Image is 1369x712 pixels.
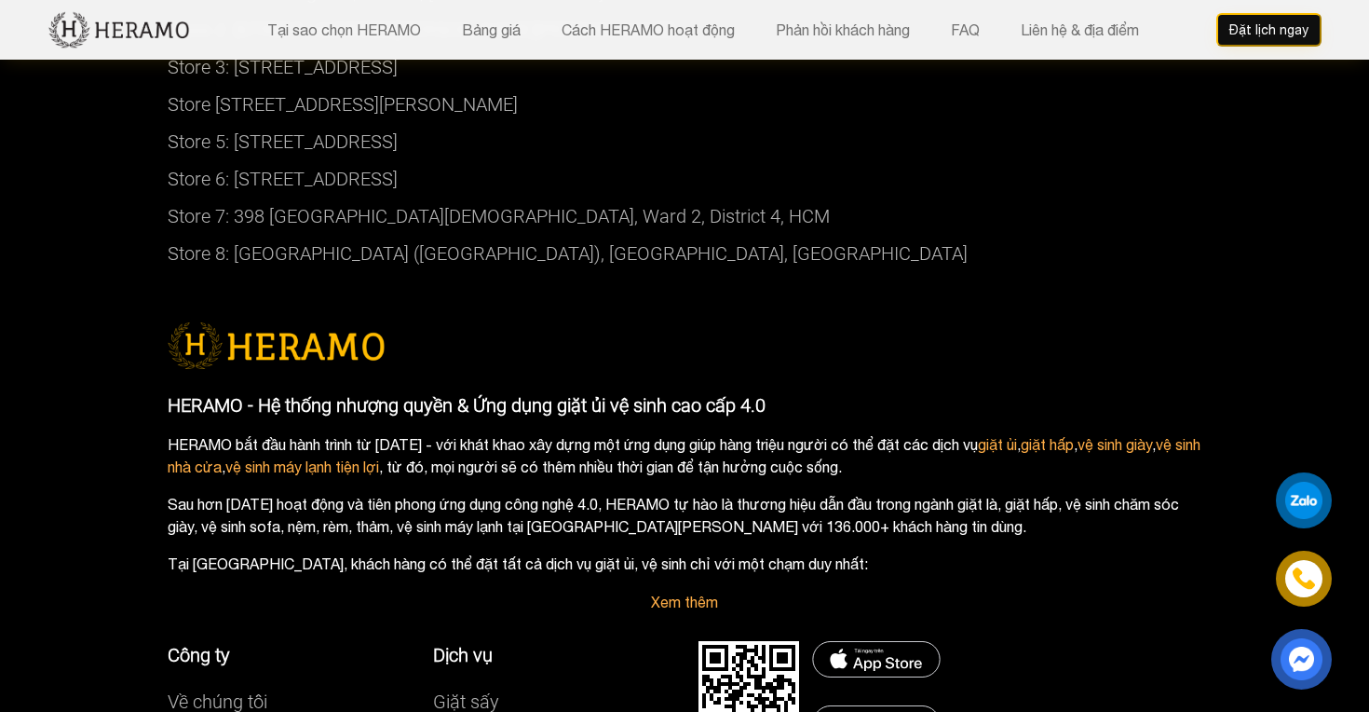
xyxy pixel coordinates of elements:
img: DMCA.com Protection Status [812,641,941,678]
a: vệ sinh máy lạnh tiện lợi [225,459,379,475]
img: new-logo.3f60348b.png [47,10,190,49]
p: Store 6: [STREET_ADDRESS] [168,160,1201,198]
p: HERAMO - Hệ thống nhượng quyền & Ứng dụng giặt ủi vệ sinh cao cấp 4.0 [168,391,1201,419]
a: phone-icon [1279,554,1330,605]
p: Công ty [168,641,405,669]
button: Bảng giá [456,18,526,42]
p: Store [STREET_ADDRESS][PERSON_NAME] [168,86,1201,123]
p: Store 8: [GEOGRAPHIC_DATA] ([GEOGRAPHIC_DATA]), [GEOGRAPHIC_DATA], [GEOGRAPHIC_DATA] [168,235,1201,272]
p: Store 7: 398 [GEOGRAPHIC_DATA][DEMOGRAPHIC_DATA], Ward 2, District 4, HCM [168,198,1201,235]
p: Dịch vụ [433,641,671,669]
img: logo [168,322,385,369]
p: Tại [GEOGRAPHIC_DATA], khách hàng có thể đặt tất cả dịch vụ giặt ủi, vệ sinh chỉ với một chạm duy... [168,553,1201,575]
button: Phản hồi khách hàng [770,18,915,42]
button: Tại sao chọn HERAMO [262,18,427,42]
p: HERAMO bắt đầu hành trình từ [DATE] - với khát khao xây dựng một ứng dụng giúp hàng triệu người c... [168,433,1201,478]
p: Sau hơn [DATE] hoạt động và tiên phong ứng dụng công nghệ 4.0, HERAMO tự hào là thương hiệu dẫn đ... [168,493,1201,538]
button: FAQ [945,18,985,42]
button: Liên hệ & địa điểm [1015,18,1145,42]
p: Store 5: [STREET_ADDRESS] [168,123,1201,160]
button: Đặt lịch ngay [1216,13,1322,47]
a: Xem thêm [651,594,718,610]
button: Cách HERAMO hoạt động [556,18,740,42]
img: phone-icon [1291,566,1318,592]
a: vệ sinh giày [1078,436,1152,453]
p: Store 3: [STREET_ADDRESS] [168,48,1201,86]
a: giặt ủi [978,436,1017,453]
a: vệ sinh nhà cửa [168,436,1200,475]
a: giặt hấp [1021,436,1074,453]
